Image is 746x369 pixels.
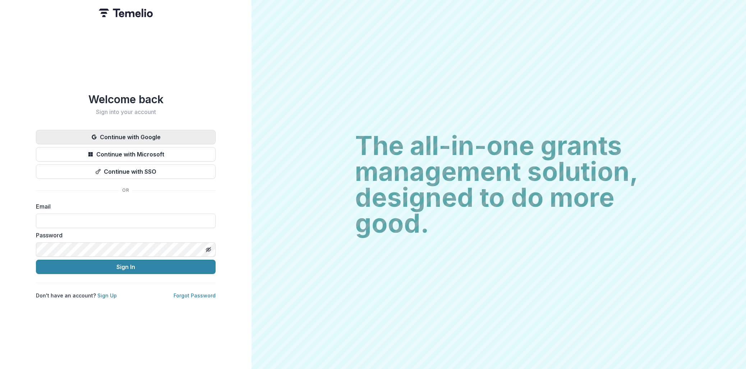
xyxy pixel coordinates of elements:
label: Password [36,231,211,240]
button: Sign In [36,260,216,274]
button: Continue with Microsoft [36,147,216,161]
button: Toggle password visibility [203,244,214,255]
h2: Sign into your account [36,109,216,115]
h1: Welcome back [36,93,216,106]
p: Don't have an account? [36,292,117,299]
button: Continue with SSO [36,164,216,179]
button: Continue with Google [36,130,216,144]
label: Email [36,202,211,211]
a: Sign Up [97,292,117,299]
a: Forgot Password [174,292,216,299]
img: Temelio [99,9,153,17]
